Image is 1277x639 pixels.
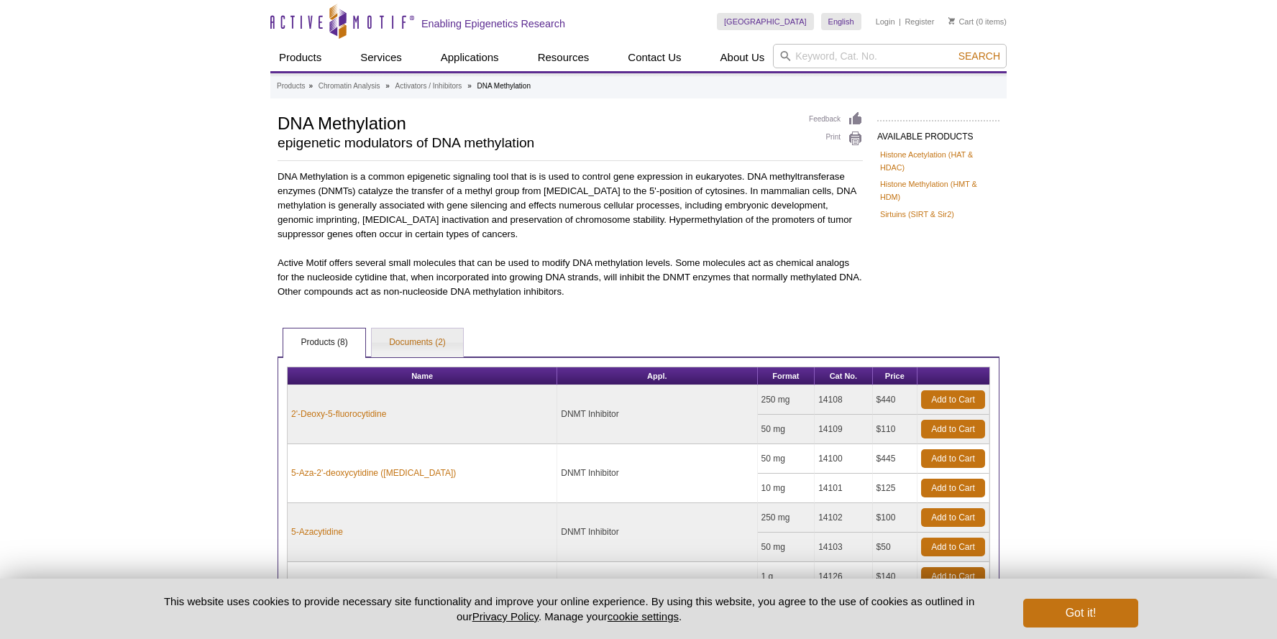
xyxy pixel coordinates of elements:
a: Products [270,44,330,71]
a: Add to Cart [921,449,985,468]
a: 5-Azacytidine [291,525,343,538]
a: 2'-Deoxy-5-fluorocytidine [291,408,386,420]
td: 250 mg [758,503,815,533]
td: 14103 [815,533,872,562]
td: DNMT Inhibitor [557,562,757,621]
a: About Us [712,44,774,71]
a: Applications [432,44,508,71]
td: $100 [873,503,917,533]
a: English [821,13,861,30]
p: This website uses cookies to provide necessary site functionality and improve your online experie... [139,594,999,624]
th: Cat No. [815,367,872,385]
th: Name [288,367,557,385]
a: [GEOGRAPHIC_DATA] [717,13,814,30]
a: Add to Cart [921,538,985,556]
img: Your Cart [948,17,955,24]
h2: AVAILABLE PRODUCTS [877,120,999,146]
h1: DNA Methylation [278,111,795,133]
td: 10 mg [758,474,815,503]
td: 14126 [815,562,872,592]
td: 14102 [815,503,872,533]
li: » [467,82,472,90]
span: Search [958,50,1000,62]
td: 1 g [758,562,815,592]
td: $440 [873,385,917,415]
a: Sirtuins (SIRT & Sir2) [880,208,954,221]
li: | [899,13,901,30]
th: Format [758,367,815,385]
td: $445 [873,444,917,474]
h2: Enabling Epigenetics Research [421,17,565,30]
th: Price [873,367,917,385]
li: » [308,82,313,90]
th: Appl. [557,367,757,385]
a: Resources [529,44,598,71]
a: Products (8) [283,328,365,357]
td: $110 [873,415,917,444]
td: 50 mg [758,444,815,474]
a: Add to Cart [921,508,985,527]
a: Login [876,17,895,27]
td: $125 [873,474,917,503]
button: Got it! [1023,599,1138,627]
td: 50 mg [758,533,815,562]
input: Keyword, Cat. No. [773,44,1007,68]
a: Documents (2) [372,328,463,357]
a: Contact Us [619,44,690,71]
li: » [385,82,390,90]
a: Add to Cart [921,390,985,409]
td: DNMT Inhibitor [557,385,757,444]
td: 14101 [815,474,872,503]
a: Products [277,80,305,93]
p: Active Motif offers several small molecules that can be used to modify DNA methylation levels. So... [278,256,863,299]
a: Activators / Inhibitors [395,80,462,93]
td: 14100 [815,444,872,474]
a: 5-Aza-2'-deoxycytidine ([MEDICAL_DATA]) [291,466,456,479]
h2: epigenetic modulators of DNA methylation [278,137,795,150]
a: Print [809,131,863,147]
a: Chromatin Analysis [319,80,380,93]
a: Cart [948,17,974,27]
td: DNMT Inhibitor [557,503,757,562]
td: $50 [873,533,917,562]
a: Feedback [809,111,863,127]
a: Privacy Policy [472,610,539,622]
li: (0 items) [948,13,1007,30]
td: 50 mg [758,415,815,444]
li: DNA Methylation [477,82,530,90]
a: Add to Cart [921,420,985,438]
a: Histone Acetylation (HAT & HDAC) [880,148,997,174]
a: Add to Cart [921,567,985,586]
a: Add to Cart [921,479,985,497]
a: Histone Methylation (HMT & HDM) [880,178,997,203]
button: Search [954,50,1004,63]
button: cookie settings [608,610,679,622]
td: DNMT Inhibitor [557,444,757,503]
td: 14108 [815,385,872,415]
td: $140 [873,562,917,592]
td: 14109 [815,415,872,444]
p: DNA Methylation is a common epigenetic signaling tool that is is used to control gene expression ... [278,170,863,242]
a: Register [905,17,934,27]
a: Services [352,44,411,71]
td: 250 mg [758,385,815,415]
